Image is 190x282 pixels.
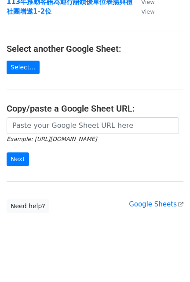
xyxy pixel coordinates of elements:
small: View [141,8,154,15]
a: View [132,7,154,15]
a: Google Sheets [129,200,183,208]
small: Example: [URL][DOMAIN_NAME] [7,136,97,142]
h4: Copy/paste a Google Sheet URL: [7,103,183,114]
input: Next [7,152,29,166]
h4: Select another Google Sheet: [7,43,183,54]
div: 聊天小工具 [146,240,190,282]
input: Paste your Google Sheet URL here [7,117,179,134]
a: 社團增邀1-2位 [7,7,51,15]
iframe: Chat Widget [146,240,190,282]
a: Select... [7,61,40,74]
a: Need help? [7,199,49,213]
